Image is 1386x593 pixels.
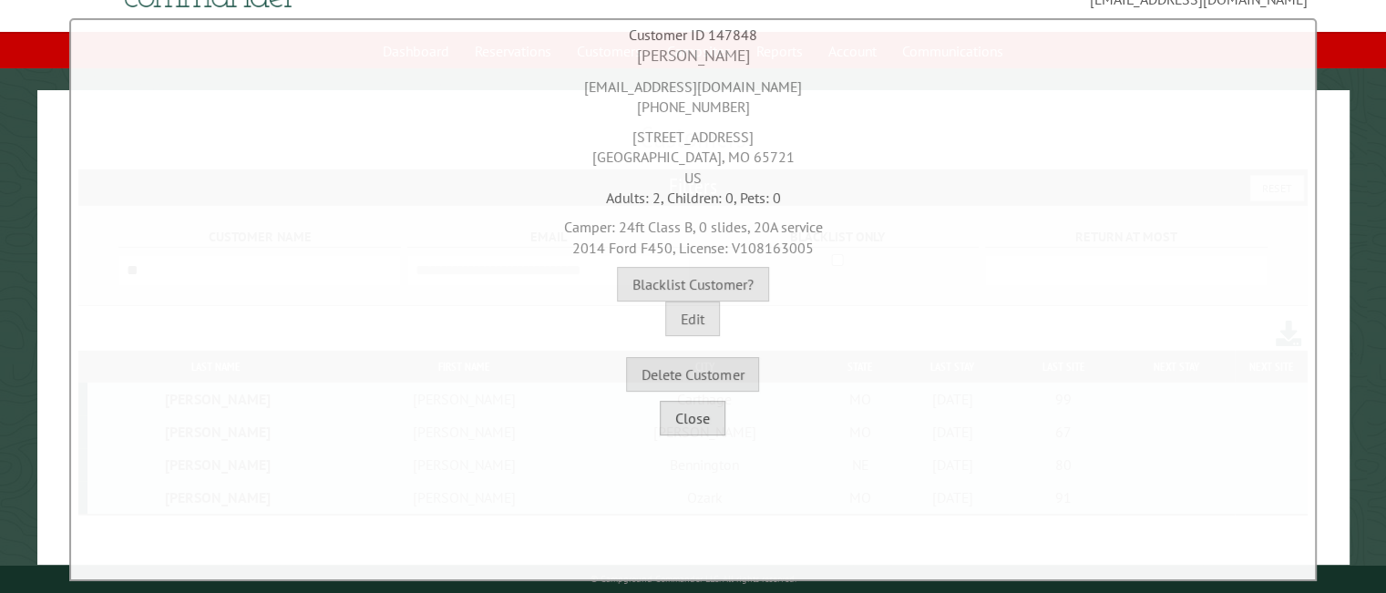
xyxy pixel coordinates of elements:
[76,188,1310,208] div: Adults: 2, Children: 0, Pets: 0
[660,401,725,435] button: Close
[572,239,814,257] span: 2014 Ford F450, License: V108163005
[590,573,796,585] small: © Campground Commander LLC. All rights reserved.
[665,302,720,336] button: Edit
[76,67,1310,118] div: [EMAIL_ADDRESS][DOMAIN_NAME] [PHONE_NUMBER]
[76,208,1310,258] div: Camper: 24ft Class B, 0 slides, 20A service
[76,25,1310,45] div: Customer ID 147848
[76,118,1310,188] div: [STREET_ADDRESS] [GEOGRAPHIC_DATA], MO 65721 US
[626,357,759,392] button: Delete Customer
[76,45,1310,67] div: [PERSON_NAME]
[617,267,769,302] button: Blacklist Customer?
